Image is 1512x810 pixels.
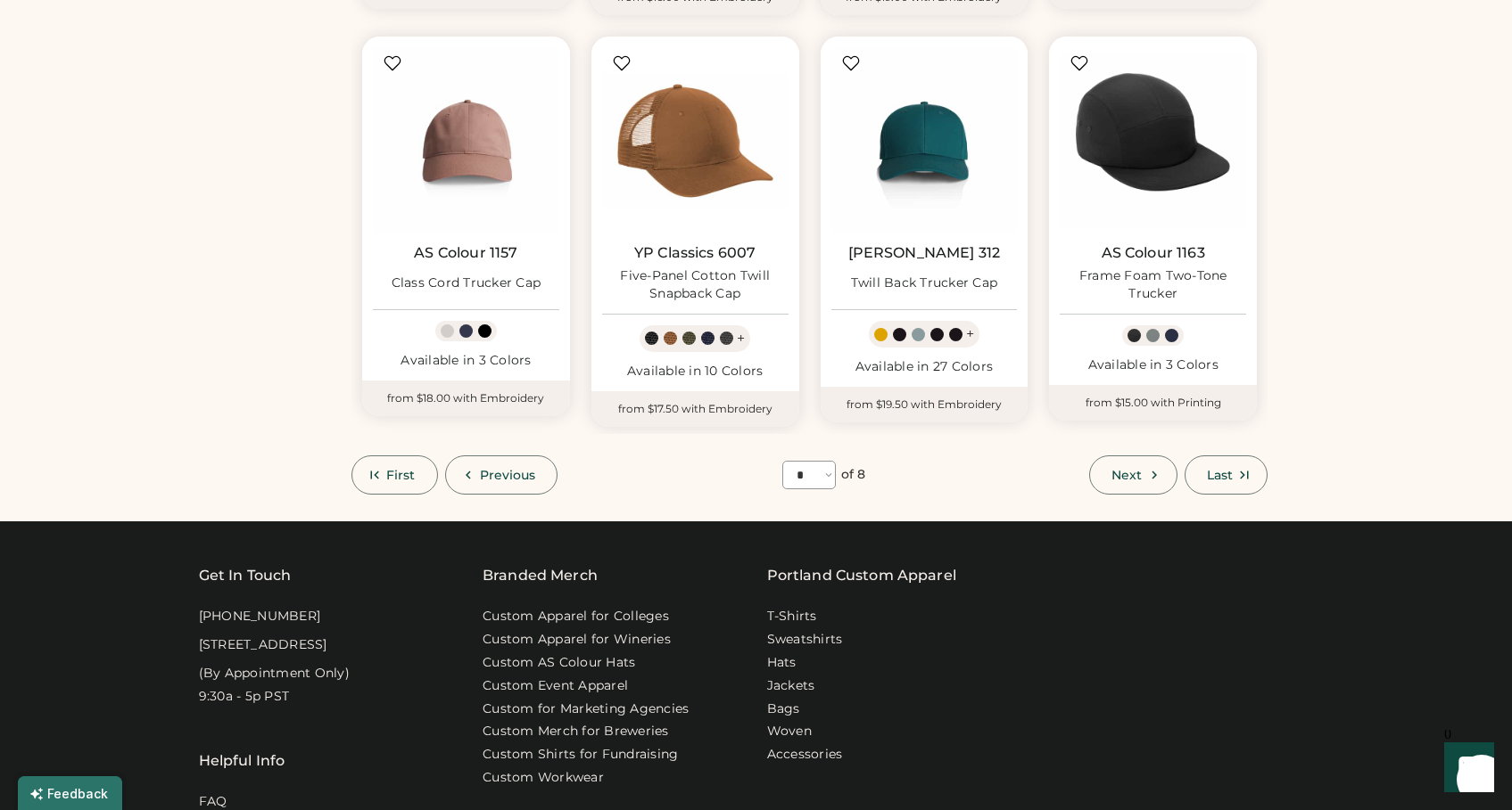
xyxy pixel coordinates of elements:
div: Available in 3 Colors [1060,356,1246,374]
div: Get In Touch [199,565,292,586]
button: First [351,455,438,495]
a: Custom Workwear [483,769,604,787]
div: from $17.50 with Embroidery [591,391,799,427]
a: Jackets [767,677,815,695]
img: YP Classics 6007 Five-Panel Cotton Twill Snapback Cap [602,47,789,233]
a: T-Shirts [767,608,817,626]
span: First [386,469,416,481]
a: Accessories [767,746,843,764]
div: (By Appointment Only) [199,665,350,683]
div: 9:30a - 5p PST [199,688,290,706]
a: Custom Merch for Breweries [483,723,669,740]
button: Next [1089,455,1177,495]
button: Last [1185,455,1268,495]
a: Custom Shirts for Fundraising [483,746,678,764]
div: Twill Back Trucker Cap [851,274,998,292]
a: Hats [767,654,797,672]
div: Branded Merch [483,565,598,586]
img: Richardson 312 Twill Back Trucker Cap [831,47,1018,233]
div: Class Cord Trucker Cap [392,274,541,292]
span: Last [1207,469,1233,481]
img: AS Colour 1163 Frame Foam Two-Tone Trucker [1060,47,1246,233]
a: AS Colour 1163 [1102,244,1205,262]
div: from $19.50 with Embroidery [821,387,1029,422]
div: [PHONE_NUMBER] [199,608,321,626]
div: Available in 3 Colors [373,352,559,370]
div: + [737,329,745,348]
a: AS Colour 1157 [414,244,517,262]
div: Available in 10 Colors [602,363,789,380]
a: YP Classics 6007 [634,244,756,262]
div: from $18.00 with Embroidery [362,380,570,416]
a: Custom Apparel for Wineries [483,631,671,649]
a: Custom for Marketing Agencies [483,700,689,718]
div: Five-Panel Cotton Twill Snapback Cap [602,267,789,303]
img: AS Colour 1157 Class Cord Trucker Cap [373,47,559,233]
button: Previous [445,455,558,495]
iframe: Front Chat [1427,730,1504,806]
a: Woven [767,723,812,740]
a: Sweatshirts [767,631,843,649]
a: Portland Custom Apparel [767,565,956,586]
div: Helpful Info [199,750,285,772]
div: of 8 [841,466,865,484]
span: Next [1111,469,1142,481]
span: Previous [480,469,536,481]
a: Custom AS Colour Hats [483,654,635,672]
a: Custom Event Apparel [483,677,628,695]
div: Available in 27 Colors [831,358,1018,376]
div: from $15.00 with Printing [1049,385,1257,421]
div: + [966,324,974,344]
div: Frame Foam Two-Tone Trucker [1060,267,1246,303]
a: [PERSON_NAME] 312 [848,244,1001,262]
a: Custom Apparel for Colleges [483,608,669,626]
div: [STREET_ADDRESS] [199,636,327,654]
a: Bags [767,700,800,718]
